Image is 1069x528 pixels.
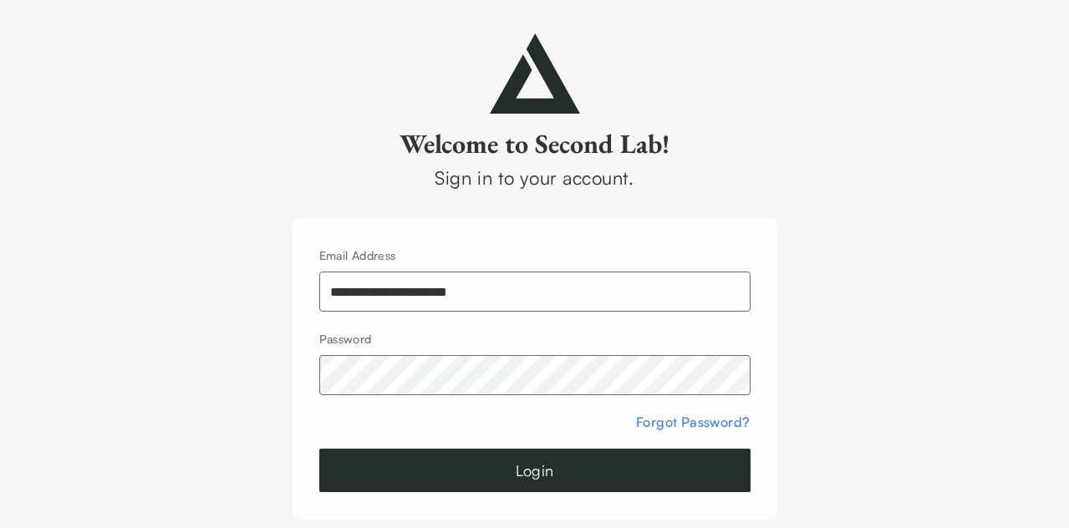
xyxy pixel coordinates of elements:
label: Email Address [319,248,396,262]
div: Sign in to your account. [293,164,777,191]
label: Password [319,332,372,346]
button: Login [319,449,751,492]
a: Forgot Password? [636,414,750,430]
img: secondlab-logo [490,33,580,114]
h2: Welcome to Second Lab! [293,127,777,160]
